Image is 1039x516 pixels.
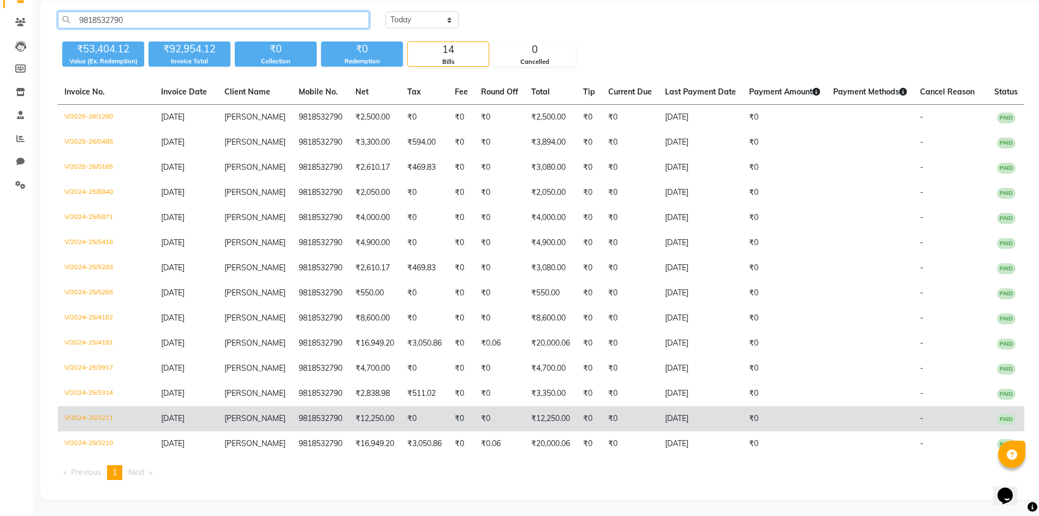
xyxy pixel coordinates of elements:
td: ₹12,250.00 [525,406,577,431]
td: ₹0 [577,331,602,356]
td: ₹0 [401,105,448,131]
span: Invoice Date [161,87,207,97]
td: V/2025-26/0165 [58,155,155,180]
span: [DATE] [161,162,185,172]
span: Payment Amount [749,87,820,97]
span: [DATE] [161,238,185,247]
td: ₹0 [743,406,827,431]
span: - [920,137,923,147]
td: 9818532790 [292,256,349,281]
td: [DATE] [658,256,743,281]
td: ₹3,080.00 [525,155,577,180]
td: 9818532790 [292,331,349,356]
span: [DATE] [161,112,185,122]
td: ₹20,000.06 [525,331,577,356]
td: V/2024-25/5871 [58,205,155,230]
td: ₹0 [602,381,658,406]
td: ₹0 [401,180,448,205]
span: - [920,212,923,222]
span: [PERSON_NAME] [224,187,286,197]
td: ₹0 [401,356,448,381]
td: ₹4,700.00 [525,356,577,381]
td: ₹0 [448,406,474,431]
span: [DATE] [161,263,185,272]
td: V/2024-25/4182 [58,306,155,331]
span: Client Name [224,87,270,97]
div: 14 [408,42,489,57]
td: ₹0 [401,205,448,230]
span: [DATE] [161,363,185,373]
span: Next [128,467,145,477]
span: Payment Methods [833,87,907,97]
td: ₹3,350.00 [525,381,577,406]
td: ₹0 [602,180,658,205]
td: ₹550.00 [525,281,577,306]
td: V/2024-25/3917 [58,356,155,381]
td: ₹0 [602,331,658,356]
td: ₹4,000.00 [525,205,577,230]
td: ₹0 [448,205,474,230]
span: Total [531,87,550,97]
td: [DATE] [658,406,743,431]
td: ₹0 [577,406,602,431]
td: ₹0 [577,180,602,205]
td: [DATE] [658,281,743,306]
td: 9818532790 [292,105,349,131]
span: 1 [112,467,117,477]
td: [DATE] [658,381,743,406]
div: 0 [494,42,575,57]
span: PAID [997,263,1016,274]
td: ₹0 [743,431,827,456]
span: - [920,162,923,172]
td: ₹0 [602,155,658,180]
span: [PERSON_NAME] [224,363,286,373]
td: [DATE] [658,306,743,331]
div: Value (Ex. Redemption) [62,57,144,66]
td: ₹2,610.17 [349,155,401,180]
span: Net [355,87,369,97]
td: ₹4,700.00 [349,356,401,381]
span: [DATE] [161,313,185,323]
td: ₹0 [602,406,658,431]
td: ₹20,000.06 [525,431,577,456]
span: PAID [997,138,1016,149]
td: ₹0 [743,130,827,155]
td: 9818532790 [292,180,349,205]
span: - [920,388,923,398]
td: V/2024-25/5416 [58,230,155,256]
span: - [920,338,923,348]
span: - [920,238,923,247]
td: ₹8,600.00 [525,306,577,331]
td: 9818532790 [292,431,349,456]
td: ₹469.83 [401,155,448,180]
td: ₹0.06 [474,331,525,356]
td: 9818532790 [292,230,349,256]
td: 9818532790 [292,281,349,306]
td: ₹0 [448,431,474,456]
td: ₹3,894.00 [525,130,577,155]
span: Invoice No. [64,87,105,97]
span: [PERSON_NAME] [224,388,286,398]
td: ₹0 [602,130,658,155]
td: ₹4,900.00 [349,230,401,256]
span: Current Due [608,87,652,97]
td: ₹3,050.86 [401,331,448,356]
td: ₹0 [577,105,602,131]
span: [PERSON_NAME] [224,212,286,222]
td: 9818532790 [292,130,349,155]
td: 9818532790 [292,381,349,406]
span: PAID [997,238,1016,249]
td: ₹0 [602,431,658,456]
td: ₹0 [474,180,525,205]
span: [DATE] [161,438,185,448]
td: V/2025-26/0485 [58,130,155,155]
span: Fee [455,87,468,97]
td: V/2024-25/3211 [58,406,155,431]
td: ₹0 [448,230,474,256]
td: ₹550.00 [349,281,401,306]
td: ₹0 [448,155,474,180]
div: ₹53,404.12 [62,41,144,57]
span: Status [994,87,1018,97]
td: ₹0 [577,205,602,230]
td: ₹0 [474,105,525,131]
